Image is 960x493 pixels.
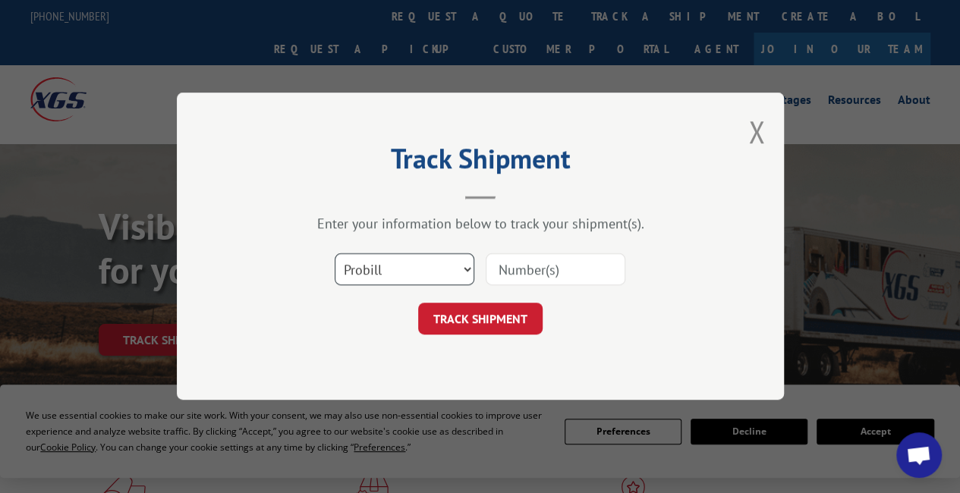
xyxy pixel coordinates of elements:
button: Close modal [748,111,765,152]
button: TRACK SHIPMENT [418,303,543,335]
input: Number(s) [486,254,625,286]
a: Open chat [896,432,942,478]
div: Enter your information below to track your shipment(s). [253,215,708,233]
h2: Track Shipment [253,148,708,177]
